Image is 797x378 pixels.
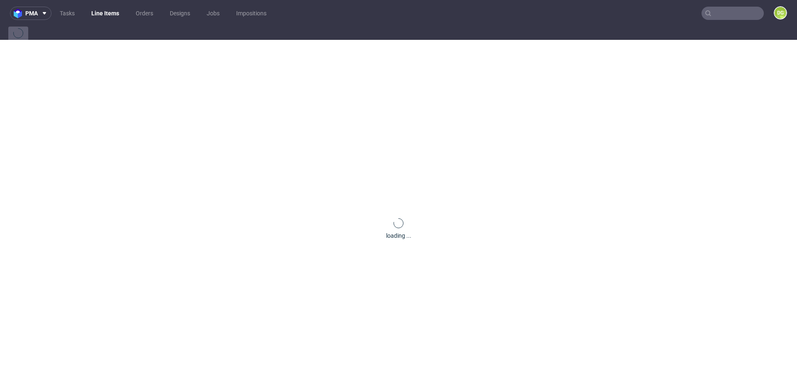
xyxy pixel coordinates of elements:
[775,7,786,19] figcaption: DG
[202,7,225,20] a: Jobs
[25,10,38,16] span: pma
[165,7,195,20] a: Designs
[131,7,158,20] a: Orders
[10,7,51,20] button: pma
[231,7,271,20] a: Impositions
[86,7,124,20] a: Line Items
[55,7,80,20] a: Tasks
[386,232,411,240] div: loading ...
[14,9,25,18] img: logo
